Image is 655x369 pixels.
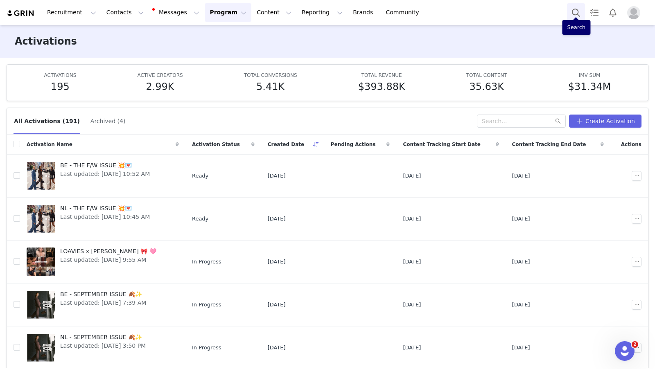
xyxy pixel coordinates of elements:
input: Search... [477,115,566,128]
iframe: Intercom live chat [615,341,635,361]
span: [DATE] [512,344,530,352]
span: [DATE] [403,172,421,180]
button: Contacts [102,3,149,22]
span: Ready [192,172,208,180]
a: BE - THE F/W ISSUE 💥💌Last updated: [DATE] 10:52 AM [27,160,179,192]
h3: Activations [15,34,77,49]
span: Ready [192,215,208,223]
span: [DATE] [512,258,530,266]
a: LOAVIES x [PERSON_NAME] 🎀 🩷Last updated: [DATE] 9:55 AM [27,245,179,278]
span: BE - THE F/W ISSUE 💥💌 [60,161,150,170]
span: In Progress [192,258,221,266]
h5: $393.88K [358,79,405,94]
span: Created Date [268,141,305,148]
span: [DATE] [512,215,530,223]
a: Brands [348,3,380,22]
span: [DATE] [403,344,421,352]
h5: 195 [51,79,70,94]
button: Profile [622,6,648,19]
span: IMV SUM [579,72,601,78]
a: BE - SEPTEMBER ISSUE 🍂✨Last updated: [DATE] 7:39 AM [27,288,179,321]
span: Activation Status [192,141,240,148]
span: Last updated: [DATE] 10:52 AM [60,170,150,178]
img: placeholder-profile.jpg [627,6,640,19]
span: Content Tracking End Date [512,141,586,148]
i: icon: search [555,118,561,124]
a: Tasks [585,3,603,22]
a: NL - SEPTEMBER ISSUE 🍂✨Last updated: [DATE] 3:50 PM [27,331,179,364]
span: ACTIVATIONS [44,72,77,78]
button: Create Activation [569,115,641,128]
span: ACTIVE CREATORS [137,72,183,78]
span: TOTAL CONTENT [466,72,507,78]
a: NL - THE F/W ISSUE 💥💌Last updated: [DATE] 10:45 AM [27,202,179,235]
button: Reporting [297,3,348,22]
h5: 35.63K [469,79,504,94]
span: [DATE] [403,301,421,309]
span: [DATE] [403,215,421,223]
span: Content Tracking Start Date [403,141,481,148]
span: Activation Name [27,141,72,148]
span: [DATE] [268,172,286,180]
span: Last updated: [DATE] 10:45 AM [60,213,150,221]
span: [DATE] [268,258,286,266]
span: BE - SEPTEMBER ISSUE 🍂✨ [60,290,146,299]
a: Community [381,3,428,22]
span: Last updated: [DATE] 7:39 AM [60,299,146,307]
span: Last updated: [DATE] 3:50 PM [60,342,146,350]
span: 2 [632,341,638,348]
div: Actions [610,136,648,153]
span: NL - SEPTEMBER ISSUE 🍂✨ [60,333,146,342]
span: [DATE] [268,215,286,223]
h5: 5.41K [256,79,285,94]
span: TOTAL CONVERSIONS [244,72,297,78]
span: Pending Actions [331,141,376,148]
button: Recruitment [42,3,101,22]
span: NL - THE F/W ISSUE 💥💌 [60,204,150,213]
span: [DATE] [512,301,530,309]
button: Messages [149,3,204,22]
span: In Progress [192,301,221,309]
button: All Activations (191) [14,115,80,128]
button: Notifications [604,3,622,22]
button: Search [567,3,585,22]
h5: 2.99K [146,79,174,94]
span: LOAVIES x [PERSON_NAME] 🎀 🩷 [60,247,156,256]
span: In Progress [192,344,221,352]
span: Last updated: [DATE] 9:55 AM [60,256,156,264]
button: Content [252,3,296,22]
span: [DATE] [403,258,421,266]
button: Archived (4) [90,115,126,128]
span: [DATE] [512,172,530,180]
span: [DATE] [268,301,286,309]
img: grin logo [7,9,35,17]
h5: $31.34M [568,79,611,94]
span: [DATE] [268,344,286,352]
button: Program [205,3,251,22]
span: TOTAL REVENUE [361,72,402,78]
